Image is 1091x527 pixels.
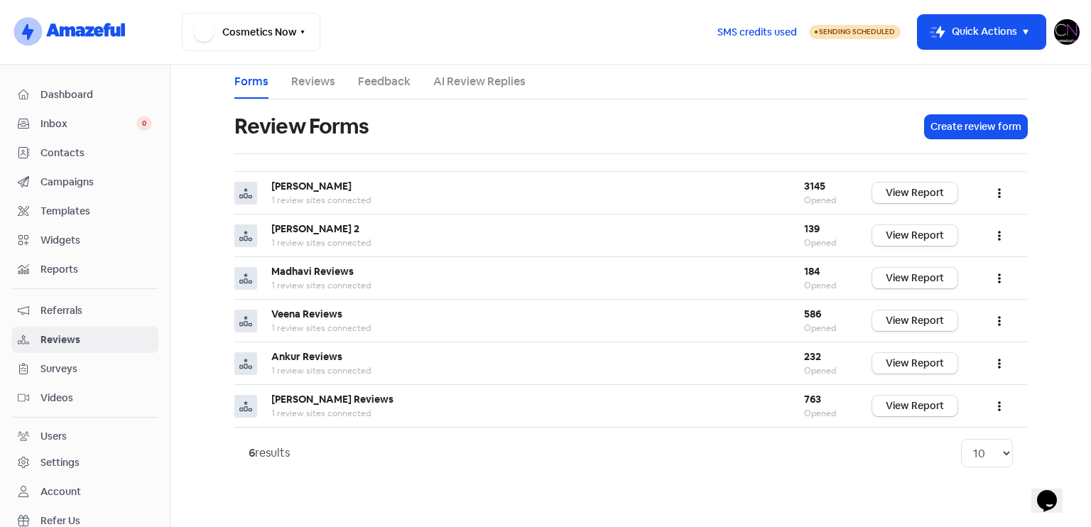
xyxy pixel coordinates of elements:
[872,310,957,331] a: View Report
[40,332,152,347] span: Reviews
[291,73,335,90] a: Reviews
[358,73,411,90] a: Feedback
[249,445,255,460] strong: 6
[11,450,158,476] a: Settings
[182,13,320,51] button: Cosmetics Now
[918,15,1046,49] button: Quick Actions
[40,233,152,248] span: Widgets
[804,222,820,235] b: 139
[11,82,158,108] a: Dashboard
[433,73,526,90] a: AI Review Replies
[804,308,821,320] b: 586
[40,391,152,406] span: Videos
[11,140,158,166] a: Contacts
[40,303,152,318] span: Referrals
[872,268,957,288] a: View Report
[872,183,957,203] a: View Report
[40,262,152,277] span: Reports
[804,194,844,207] div: Opened
[40,175,152,190] span: Campaigns
[271,237,371,249] span: 1 review sites connected
[872,353,957,374] a: View Report
[1054,19,1080,45] img: User
[271,180,352,192] b: [PERSON_NAME]
[271,350,342,363] b: Ankur Reviews
[804,180,825,192] b: 3145
[11,479,158,505] a: Account
[271,265,354,278] b: Madhavi Reviews
[804,407,844,420] div: Opened
[40,87,152,102] span: Dashboard
[40,455,80,470] div: Settings
[872,225,957,246] a: View Report
[271,322,371,334] span: 1 review sites connected
[11,169,158,195] a: Campaigns
[40,429,67,444] div: Users
[40,362,152,376] span: Surveys
[11,298,158,324] a: Referrals
[271,195,371,206] span: 1 review sites connected
[1031,470,1077,513] iframe: chat widget
[11,111,158,137] a: Inbox 0
[925,115,1027,138] button: Create review form
[271,393,393,406] b: [PERSON_NAME] Reviews
[804,364,844,377] div: Opened
[136,116,152,131] span: 0
[234,73,268,90] a: Forms
[271,365,371,376] span: 1 review sites connected
[40,116,136,131] span: Inbox
[40,484,81,499] div: Account
[11,327,158,353] a: Reviews
[804,265,820,278] b: 184
[804,393,821,406] b: 763
[804,237,844,249] div: Opened
[11,256,158,283] a: Reports
[804,350,821,363] b: 232
[11,385,158,411] a: Videos
[872,396,957,416] a: View Report
[11,227,158,254] a: Widgets
[804,279,844,292] div: Opened
[271,308,342,320] b: Veena Reviews
[11,423,158,450] a: Users
[234,104,369,149] h1: Review Forms
[819,27,895,36] span: Sending Scheduled
[809,23,901,40] a: Sending Scheduled
[717,25,797,40] span: SMS credits used
[11,198,158,224] a: Templates
[271,408,371,419] span: 1 review sites connected
[705,23,809,38] a: SMS credits used
[271,222,359,235] b: [PERSON_NAME] 2
[249,445,290,462] div: results
[40,204,152,219] span: Templates
[271,280,371,291] span: 1 review sites connected
[11,356,158,382] a: Surveys
[40,146,152,161] span: Contacts
[804,322,844,335] div: Opened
